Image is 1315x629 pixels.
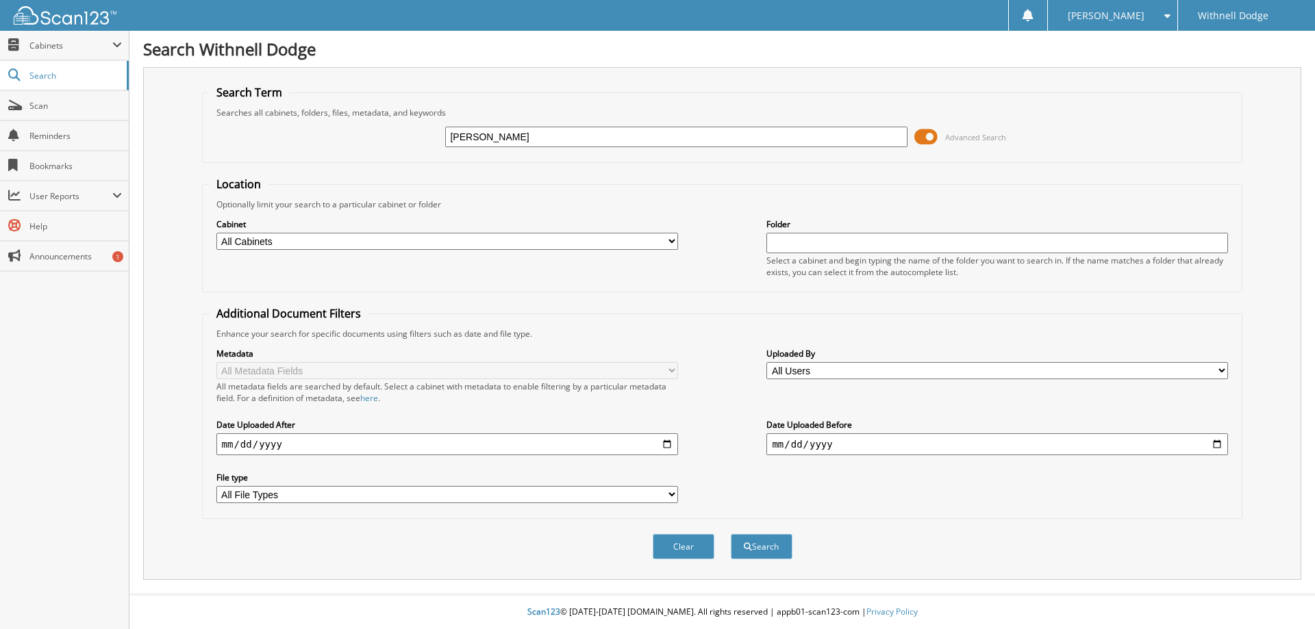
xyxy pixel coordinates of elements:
label: Folder [766,218,1228,230]
input: start [216,433,678,455]
h1: Search Withnell Dodge [143,38,1301,60]
div: Enhance your search for specific documents using filters such as date and file type. [210,328,1236,339]
div: Optionally limit your search to a particular cabinet or folder [210,198,1236,210]
span: [PERSON_NAME] [1068,12,1144,20]
span: Search [29,70,120,81]
label: Date Uploaded After [216,419,678,431]
div: All metadata fields are searched by default. Select a cabinet with metadata to enable filtering b... [216,381,678,404]
label: File type [216,472,678,483]
label: Cabinet [216,218,678,230]
label: Metadata [216,348,678,359]
button: Clear [653,534,714,559]
button: Search [731,534,792,559]
div: © [DATE]-[DATE] [DOMAIN_NAME]. All rights reserved | appb01-scan123-com | [129,595,1315,629]
span: Announcements [29,251,122,262]
span: Scan [29,100,122,112]
div: 1 [112,251,123,262]
div: Searches all cabinets, folders, files, metadata, and keywords [210,107,1236,118]
span: Advanced Search [945,132,1006,142]
div: Select a cabinet and begin typing the name of the folder you want to search in. If the name match... [766,255,1228,278]
span: Bookmarks [29,160,122,172]
legend: Location [210,177,268,192]
span: Cabinets [29,40,112,51]
label: Date Uploaded Before [766,419,1228,431]
span: User Reports [29,190,112,202]
span: Withnell Dodge [1198,12,1268,20]
img: scan123-logo-white.svg [14,6,116,25]
a: Privacy Policy [866,606,918,617]
a: here [360,392,378,404]
span: Scan123 [527,606,560,617]
span: Reminders [29,130,122,142]
input: end [766,433,1228,455]
legend: Search Term [210,85,289,100]
label: Uploaded By [766,348,1228,359]
legend: Additional Document Filters [210,306,368,321]
span: Help [29,220,122,232]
